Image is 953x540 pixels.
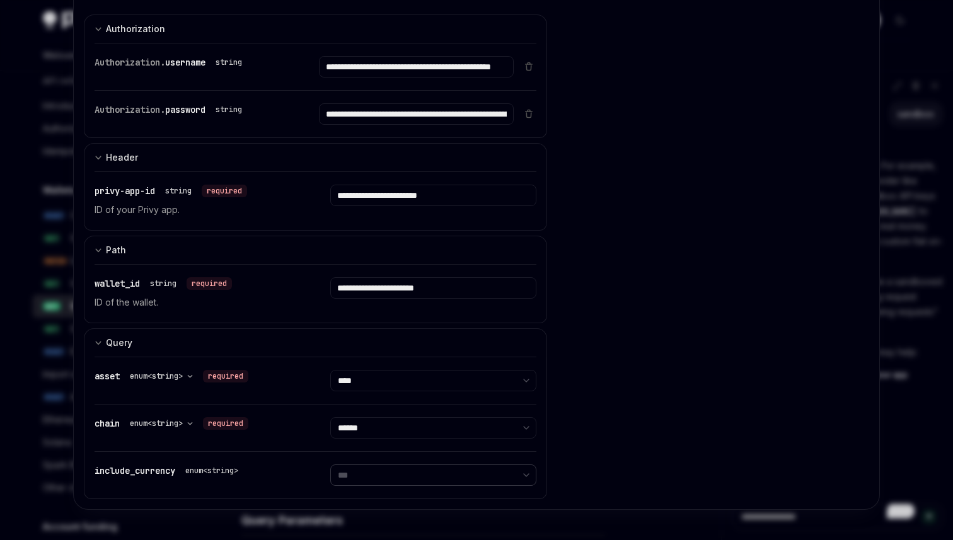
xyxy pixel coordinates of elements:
span: include_currency [95,465,175,476]
span: wallet_id [95,278,140,289]
div: string [216,57,242,67]
div: string [165,186,192,196]
div: Query [106,335,132,350]
div: required [202,185,247,197]
div: string [216,105,242,115]
p: ID of your Privy app. [95,202,300,217]
div: privy-app-id [95,185,247,197]
span: Authorization. [95,57,165,68]
div: enum<string> [185,466,238,476]
span: username [165,57,205,68]
div: chain [95,417,248,430]
button: expand input section [84,14,547,43]
button: expand input section [84,328,547,357]
div: required [187,277,232,290]
div: asset [95,370,248,382]
div: Path [106,243,126,258]
div: required [203,417,248,430]
div: Header [106,150,138,165]
span: password [165,104,205,115]
button: expand input section [84,143,547,171]
div: include_currency [95,464,243,477]
span: asset [95,371,120,382]
span: chain [95,418,120,429]
span: privy-app-id [95,185,155,197]
p: ID of the wallet. [95,295,300,310]
span: Authorization. [95,104,165,115]
div: string [150,279,176,289]
div: wallet_id [95,277,232,290]
div: required [203,370,248,382]
div: Authorization.username [95,56,247,69]
div: Authorization.password [95,103,247,116]
button: expand input section [84,236,547,264]
div: Authorization [106,21,165,37]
